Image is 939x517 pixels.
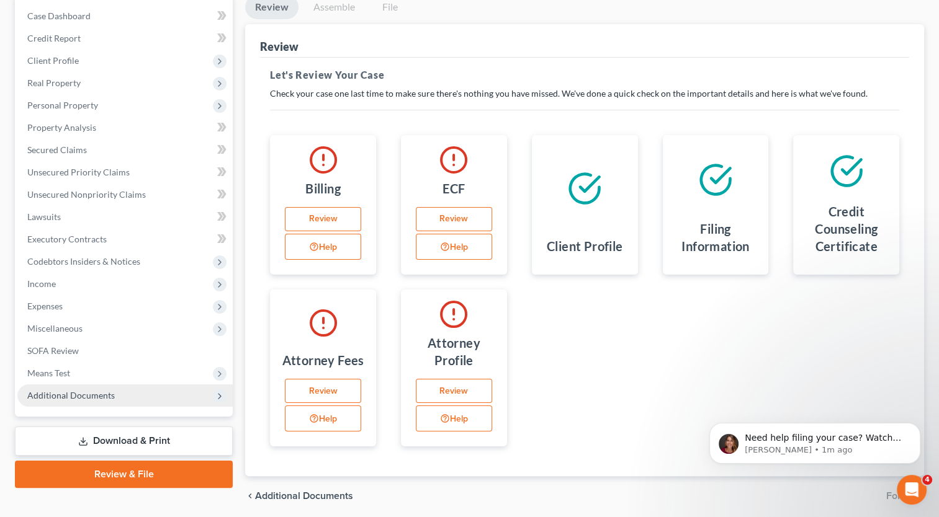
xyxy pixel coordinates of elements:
i: chevron_left [245,491,255,501]
iframe: Intercom live chat [897,475,927,505]
a: Secured Claims [17,139,233,161]
a: Executory Contracts [17,228,233,250]
span: Executory Contracts [27,234,107,244]
button: Help [285,405,361,431]
a: Property Analysis [17,117,233,139]
h4: Client Profile [547,237,623,255]
h4: Attorney Fees [282,351,364,369]
a: Review [285,207,361,232]
h5: Let's Review Your Case [270,68,899,82]
span: Additional Documents [255,491,353,501]
a: Review [285,379,361,404]
div: Review [260,39,299,54]
div: Help [416,234,497,262]
span: Unsecured Priority Claims [27,167,130,177]
span: Need help filing your case? Watch this video! Still need help? Here are two articles with instruc... [54,36,213,120]
span: Income [27,278,56,289]
span: Secured Claims [27,144,87,155]
button: Forms chevron_right [886,491,924,501]
div: Help [285,234,366,262]
span: Forms [886,491,914,501]
a: Lawsuits [17,206,233,228]
a: Download & Print [15,426,233,456]
span: Credit Report [27,33,81,43]
h4: Attorney Profile [411,334,497,369]
p: Check your case one last time to make sure there's nothing you have missed. We've done a quick ch... [270,87,899,100]
span: Real Property [27,77,81,88]
span: Additional Documents [27,390,115,400]
span: Property Analysis [27,122,96,133]
span: Client Profile [27,55,79,66]
h4: Billing [305,180,341,197]
p: Message from Katie, sent 1m ago [54,48,214,59]
a: SOFA Review [17,340,233,362]
div: Help [285,405,366,434]
h4: Credit Counseling Certificate [803,203,889,255]
a: Unsecured Nonpriority Claims [17,183,233,206]
a: Case Dashboard [17,5,233,27]
span: Lawsuits [27,211,61,222]
div: Help [416,405,497,434]
a: Review & File [15,461,233,488]
span: Codebtors Insiders & Notices [27,256,140,267]
span: Personal Property [27,100,98,110]
a: Review [416,379,492,404]
button: Help [416,405,492,431]
iframe: Intercom notifications message [691,397,939,484]
span: Means Test [27,368,70,378]
a: Review [416,207,492,232]
a: Credit Report [17,27,233,50]
button: Help [416,234,492,260]
h4: ECF [443,180,465,197]
h4: Filing Information [673,220,759,255]
a: Unsecured Priority Claims [17,161,233,183]
span: Unsecured Nonpriority Claims [27,189,146,200]
span: Miscellaneous [27,323,83,334]
span: 4 [922,475,932,485]
button: Help [285,234,361,260]
a: chevron_left Additional Documents [245,491,353,501]
span: Case Dashboard [27,11,91,21]
span: Expenses [27,301,63,311]
span: SOFA Review [27,345,79,356]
